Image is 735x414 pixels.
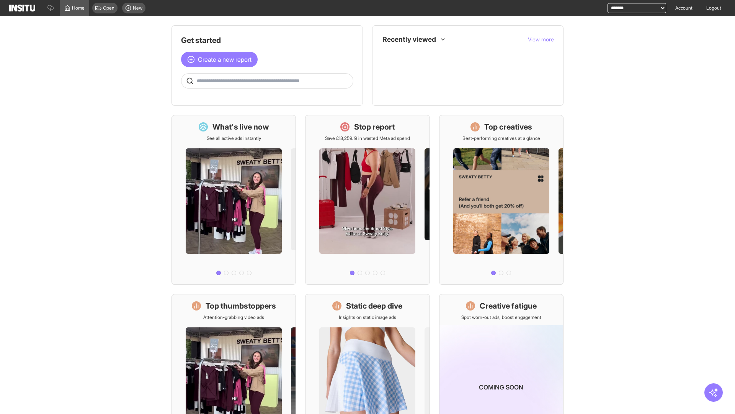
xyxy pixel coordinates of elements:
a: What's live nowSee all active ads instantly [171,115,296,285]
span: Create a new report [198,55,252,64]
p: Best-performing creatives at a glance [462,135,540,141]
h1: Static deep dive [346,301,402,311]
h1: What's live now [212,122,269,132]
span: Home [72,5,85,11]
p: See all active ads instantly [207,135,261,141]
h1: Top thumbstoppers [206,301,276,311]
a: Stop reportSave £18,259.19 in wasted Meta ad spend [305,115,430,285]
a: Top creativesBest-performing creatives at a glance [439,115,563,285]
h1: Top creatives [484,122,532,132]
span: Open [103,5,114,11]
p: Attention-grabbing video ads [203,314,264,320]
p: Insights on static image ads [339,314,396,320]
img: Logo [9,5,35,11]
h1: Get started [181,35,353,46]
button: Create a new report [181,52,258,67]
button: View more [528,36,554,43]
p: Save £18,259.19 in wasted Meta ad spend [325,135,410,141]
span: New [133,5,142,11]
h1: Stop report [354,122,395,132]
